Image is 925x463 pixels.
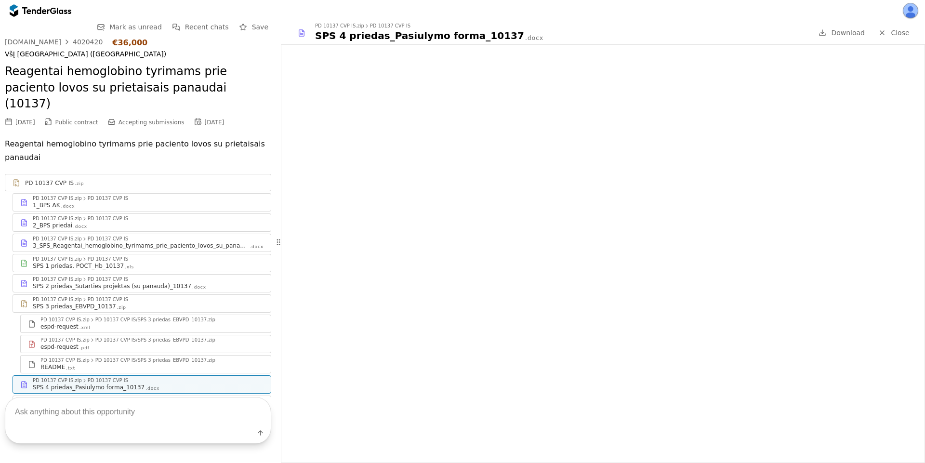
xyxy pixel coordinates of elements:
[20,335,271,353] a: PD 10137 CVP IS.zipPD 10137 CVP IS/SPS 3 priedas_EBVPD_10137.zipespd-request.pdf
[95,338,215,343] div: PD 10137 CVP IS/SPS 3 priedas_EBVPD_10137.zip
[370,24,410,28] div: PD 10137 CVP IS
[250,244,264,250] div: .docx
[13,213,271,232] a: PD 10137 CVP IS.zipPD 10137 CVP IS2_BPS priedai.docx
[73,224,87,230] div: .docx
[5,50,271,58] div: VšĮ [GEOGRAPHIC_DATA] ([GEOGRAPHIC_DATA])
[13,274,271,292] a: PD 10137 CVP IS.zipPD 10137 CVP ISSPS 2 priedas_Sutarties projektas (su panauda)_10137.docx
[61,203,75,210] div: .docx
[33,303,116,310] div: SPS 3 priedas_EBVPD_10137
[40,323,79,331] div: espd-request
[20,355,271,373] a: PD 10137 CVP IS.zipPD 10137 CVP IS/SPS 3 priedas_EBVPD_10137.zipREADME.txt
[5,38,103,46] a: [DOMAIN_NAME]4020420
[95,317,215,322] div: PD 10137 CVP IS/SPS 3 priedas_EBVPD_10137.zip
[33,222,72,229] div: 2_BPS priedai
[40,317,90,322] div: PD 10137 CVP IS.zip
[55,119,98,126] span: Public contract
[192,284,206,291] div: .docx
[125,264,134,270] div: .xls
[94,21,165,33] button: Mark as unread
[315,24,364,28] div: PD 10137 CVP IS.zip
[79,345,90,351] div: .pdf
[33,196,82,201] div: PD 10137 CVP IS.zip
[33,262,124,270] div: SPS 1 priedas. POCT_Hb_10137
[525,34,543,42] div: .docx
[112,38,147,47] div: €36,000
[315,29,524,42] div: SPS 4 priedas_Pasiulymo forma_10137
[816,27,868,39] a: Download
[872,27,915,39] a: Close
[109,23,162,31] span: Mark as unread
[33,242,249,250] div: 3_SPS_Reagentai_hemoglobino_tyrimams_prie_paciento_lovos_su_panauda_10137
[73,39,103,45] div: 4020420
[13,254,271,272] a: PD 10137 CVP IS.zipPD 10137 CVP ISSPS 1 priedas. POCT_Hb_10137.xls
[185,23,229,31] span: Recent chats
[88,257,128,262] div: PD 10137 CVP IS
[33,201,60,209] div: 1_BPS AK
[88,216,128,221] div: PD 10137 CVP IS
[79,325,91,331] div: .xml
[33,277,82,282] div: PD 10137 CVP IS.zip
[33,237,82,241] div: PD 10137 CVP IS.zip
[40,358,90,363] div: PD 10137 CVP IS.zip
[170,21,232,33] button: Recent chats
[237,21,271,33] button: Save
[88,237,128,241] div: PD 10137 CVP IS
[75,181,84,187] div: .zip
[88,297,128,302] div: PD 10137 CVP IS
[252,23,268,31] span: Save
[33,216,82,221] div: PD 10137 CVP IS.zip
[5,64,271,112] h2: Reagentai hemoglobino tyrimams prie paciento lovos su prietaisais panaudai (10137)
[5,137,271,164] p: Reagentai hemoglobino tyrimams prie paciento lovos su prietaisais panaudai
[25,179,74,187] div: PD 10137 CVP IS
[13,375,271,394] a: PD 10137 CVP IS.zipPD 10137 CVP ISSPS 4 priedas_Pasiulymo forma_10137.docx
[33,257,82,262] div: PD 10137 CVP IS.zip
[13,294,271,313] a: PD 10137 CVP IS.zipPD 10137 CVP ISSPS 3 priedas_EBVPD_10137.zip
[5,174,271,191] a: PD 10137 CVP IS.zip
[891,29,909,37] span: Close
[40,363,65,371] div: README
[33,282,191,290] div: SPS 2 priedas_Sutarties projektas (su panauda)_10137
[88,196,128,201] div: PD 10137 CVP IS
[13,234,271,252] a: PD 10137 CVP IS.zipPD 10137 CVP IS3_SPS_Reagentai_hemoglobino_tyrimams_prie_paciento_lovos_su_pan...
[205,119,225,126] div: [DATE]
[40,338,90,343] div: PD 10137 CVP IS.zip
[119,119,185,126] span: Accepting submissions
[831,29,865,37] span: Download
[33,297,82,302] div: PD 10137 CVP IS.zip
[95,358,215,363] div: PD 10137 CVP IS/SPS 3 priedas_EBVPD_10137.zip
[88,277,128,282] div: PD 10137 CVP IS
[66,365,75,371] div: .txt
[40,343,79,351] div: espd-request
[5,39,61,45] div: [DOMAIN_NAME]
[20,315,271,333] a: PD 10137 CVP IS.zipPD 10137 CVP IS/SPS 3 priedas_EBVPD_10137.zipespd-request.xml
[13,193,271,212] a: PD 10137 CVP IS.zipPD 10137 CVP IS1_BPS AK.docx
[15,119,35,126] div: [DATE]
[117,304,126,311] div: .zip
